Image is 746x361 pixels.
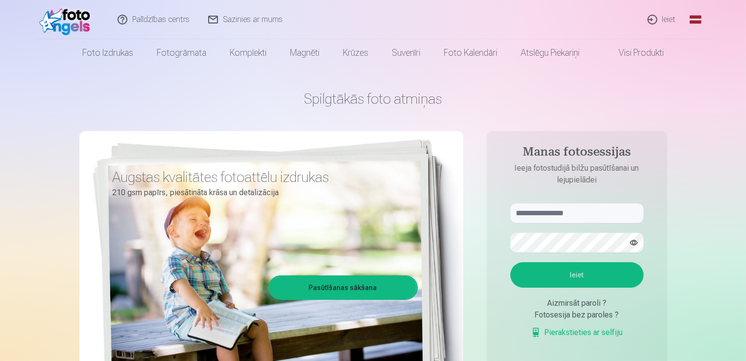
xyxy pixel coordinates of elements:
h3: Augstas kvalitātes fotoattēlu izdrukas [113,168,410,186]
h1: Spilgtākās foto atmiņas [79,90,667,108]
img: /fa1 [39,4,96,35]
a: Magnēti [278,39,331,67]
p: 210 gsm papīrs, piesātināta krāsa un detalizācija [113,186,410,200]
div: Fotosesija bez paroles ? [510,309,644,321]
a: Foto izdrukas [71,39,145,67]
a: Pasūtīšanas sākšana [270,277,416,298]
a: Komplekti [218,39,278,67]
div: Aizmirsāt paroli ? [510,297,644,309]
p: Ieeja fotostudijā bilžu pasūtīšanai un lejupielādei [501,162,653,186]
a: Fotogrāmata [145,39,218,67]
a: Atslēgu piekariņi [509,39,591,67]
button: Ieiet [510,262,644,288]
a: Foto kalendāri [432,39,509,67]
a: Krūzes [331,39,380,67]
a: Visi produkti [591,39,675,67]
h4: Manas fotosessijas [501,145,653,162]
a: Suvenīri [380,39,432,67]
a: Pierakstieties ar selfiju [531,327,623,338]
